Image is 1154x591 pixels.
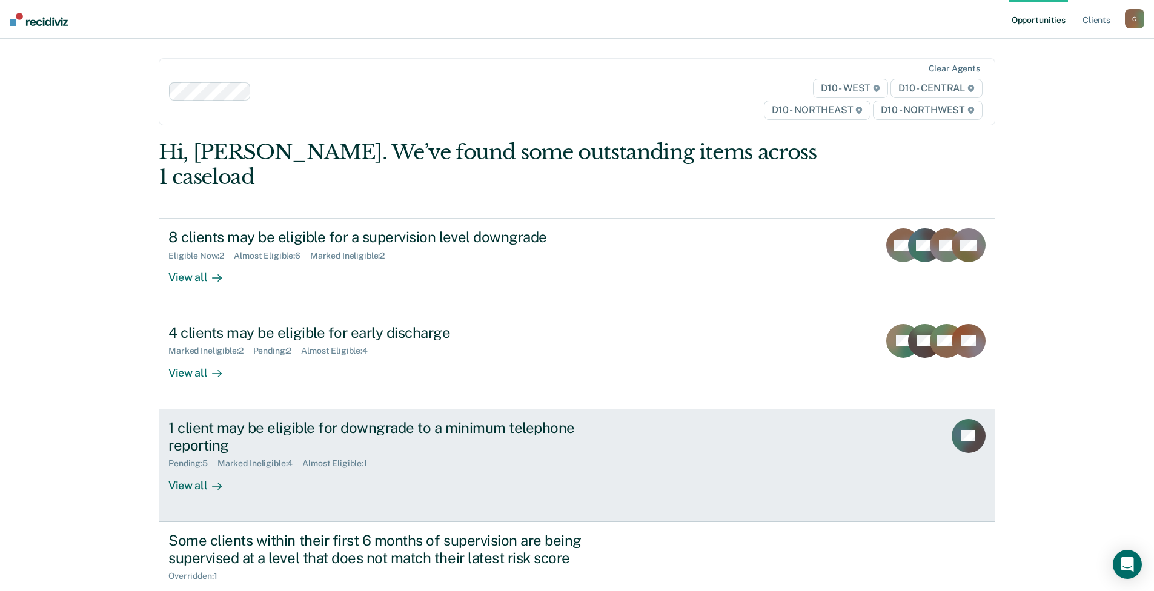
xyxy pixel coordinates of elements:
div: Almost Eligible : 6 [234,251,310,261]
div: 4 clients may be eligible for early discharge [168,324,594,342]
div: Pending : 2 [253,346,302,356]
div: Open Intercom Messenger [1113,550,1142,579]
div: View all [168,469,236,492]
div: Pending : 5 [168,458,217,469]
a: 1 client may be eligible for downgrade to a minimum telephone reportingPending:5Marked Ineligible... [159,409,995,522]
div: View all [168,261,236,285]
a: 8 clients may be eligible for a supervision level downgradeEligible Now:2Almost Eligible:6Marked ... [159,218,995,314]
span: D10 - CENTRAL [890,79,983,98]
div: Marked Ineligible : 2 [168,346,253,356]
span: D10 - WEST [813,79,888,98]
div: Overridden : 1 [168,571,227,581]
button: G [1125,9,1144,28]
div: Marked Ineligible : 2 [310,251,394,261]
div: Some clients within their first 6 months of supervision are being supervised at a level that does... [168,532,594,567]
span: D10 - NORTHEAST [764,101,870,120]
div: 1 client may be eligible for downgrade to a minimum telephone reporting [168,419,594,454]
div: Marked Ineligible : 4 [217,458,302,469]
div: Hi, [PERSON_NAME]. We’ve found some outstanding items across 1 caseload [159,140,828,190]
div: Clear agents [929,64,980,74]
img: Recidiviz [10,13,68,26]
div: Almost Eligible : 1 [302,458,377,469]
a: 4 clients may be eligible for early dischargeMarked Ineligible:2Pending:2Almost Eligible:4View all [159,314,995,409]
div: View all [168,356,236,380]
div: 8 clients may be eligible for a supervision level downgrade [168,228,594,246]
span: D10 - NORTHWEST [873,101,982,120]
div: Almost Eligible : 4 [301,346,377,356]
div: Eligible Now : 2 [168,251,234,261]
